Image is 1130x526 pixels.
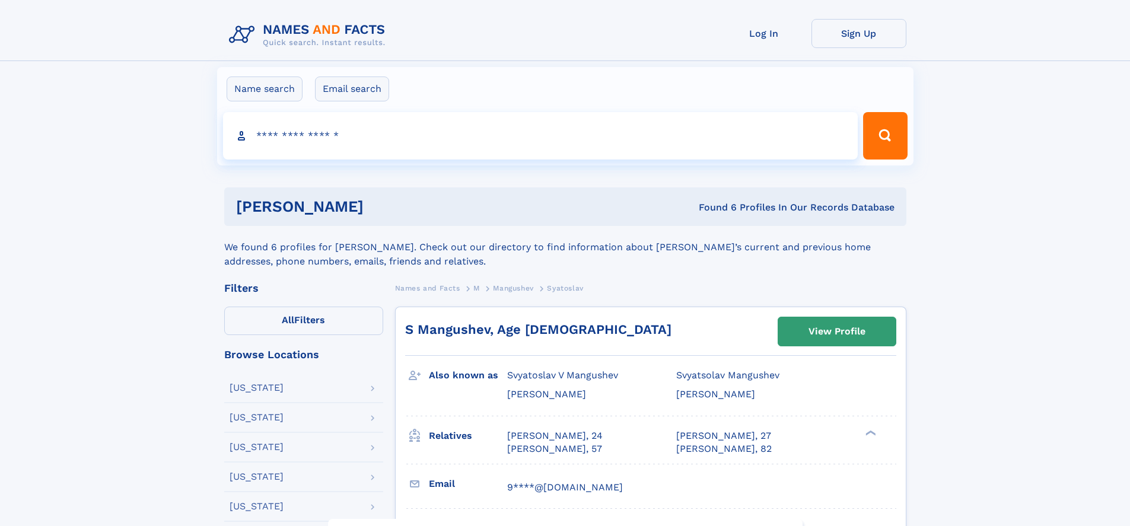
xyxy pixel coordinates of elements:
[547,284,583,292] span: Syatoslav
[507,369,618,381] span: Svyatoslav V Mangushev
[863,112,907,160] button: Search Button
[236,199,531,214] h1: [PERSON_NAME]
[507,429,603,442] a: [PERSON_NAME], 24
[224,283,383,294] div: Filters
[429,474,507,494] h3: Email
[230,413,284,422] div: [US_STATE]
[224,349,383,360] div: Browse Locations
[230,442,284,452] div: [US_STATE]
[429,365,507,385] h3: Also known as
[676,442,772,455] a: [PERSON_NAME], 82
[224,226,906,269] div: We found 6 profiles for [PERSON_NAME]. Check out our directory to find information about [PERSON_...
[395,280,460,295] a: Names and Facts
[230,383,284,393] div: [US_STATE]
[676,429,771,442] a: [PERSON_NAME], 27
[808,318,865,345] div: View Profile
[429,426,507,446] h3: Relatives
[676,369,779,381] span: Svyatsolav Mangushev
[862,429,877,436] div: ❯
[531,201,895,214] div: Found 6 Profiles In Our Records Database
[778,317,896,346] a: View Profile
[717,19,811,48] a: Log In
[507,442,602,455] a: [PERSON_NAME], 57
[473,280,480,295] a: M
[405,322,671,337] a: S Mangushev, Age [DEMOGRAPHIC_DATA]
[493,284,533,292] span: Mangushev
[230,502,284,511] div: [US_STATE]
[282,314,294,326] span: All
[473,284,480,292] span: M
[224,307,383,335] label: Filters
[507,388,586,400] span: [PERSON_NAME]
[811,19,906,48] a: Sign Up
[223,112,858,160] input: search input
[676,388,755,400] span: [PERSON_NAME]
[315,76,389,101] label: Email search
[227,76,303,101] label: Name search
[230,472,284,482] div: [US_STATE]
[224,19,395,51] img: Logo Names and Facts
[493,280,533,295] a: Mangushev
